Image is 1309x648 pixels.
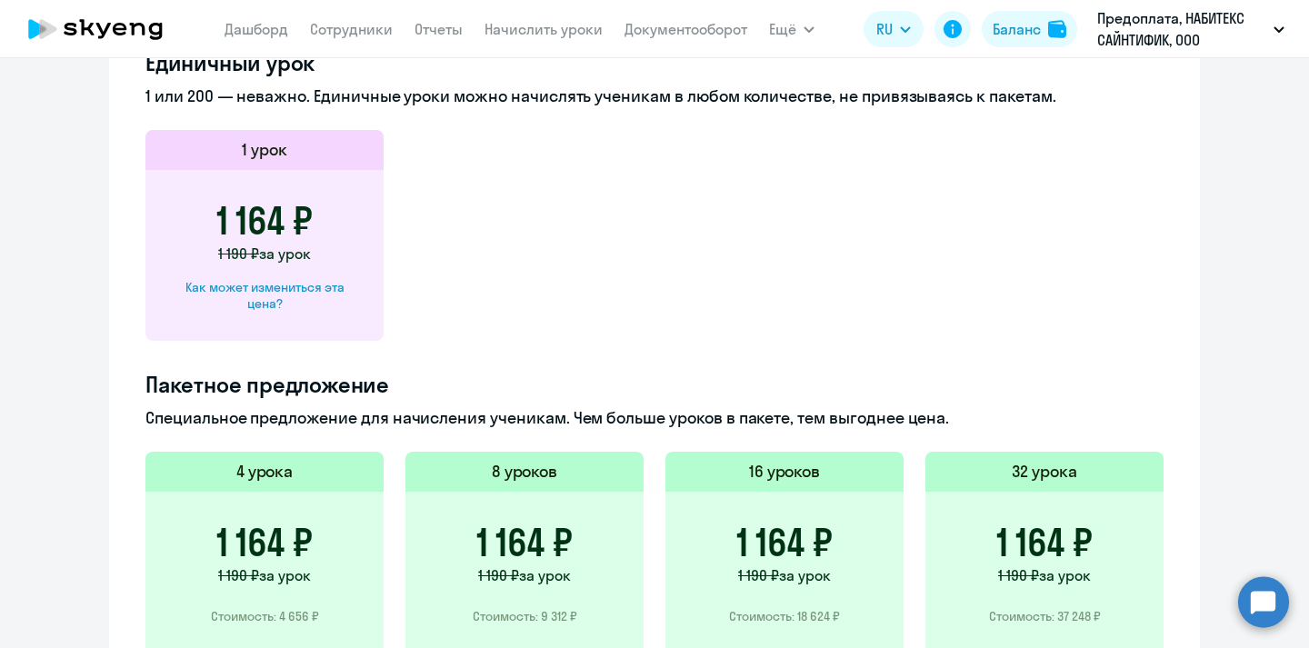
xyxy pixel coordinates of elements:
[478,566,519,584] span: 1 190 ₽
[310,20,393,38] a: Сотрудники
[996,521,1093,564] h3: 1 164 ₽
[519,566,571,584] span: за урок
[259,566,311,584] span: за урок
[236,460,294,484] h5: 4 урока
[749,460,821,484] h5: 16 уроков
[1048,20,1066,38] img: balance
[729,608,840,624] p: Стоимость: 18 624 ₽
[864,11,924,47] button: RU
[993,18,1041,40] div: Баланс
[769,18,796,40] span: Ещё
[1088,7,1294,51] button: Предоплата, НАБИТЕКС САЙНТИФИК, ООО
[485,20,603,38] a: Начислить уроки
[145,48,1164,77] h4: Единичный урок
[415,20,463,38] a: Отчеты
[476,521,573,564] h3: 1 164 ₽
[225,20,288,38] a: Дашборд
[1097,7,1266,51] p: Предоплата, НАБИТЕКС САЙНТИФИК, ООО
[175,279,355,312] div: Как может измениться эта цена?
[989,608,1101,624] p: Стоимость: 37 248 ₽
[259,244,311,263] span: за урок
[492,460,558,484] h5: 8 уроков
[216,199,313,243] h3: 1 164 ₽
[876,18,893,40] span: RU
[242,138,287,162] h5: 1 урок
[1012,460,1077,484] h5: 32 урока
[736,521,833,564] h3: 1 164 ₽
[218,244,259,263] span: 1 190 ₽
[625,20,747,38] a: Документооборот
[145,85,1164,108] p: 1 или 200 — неважно. Единичные уроки можно начислять ученикам в любом количестве, не привязываясь...
[145,370,1164,399] h4: Пакетное предложение
[982,11,1077,47] button: Балансbalance
[779,566,831,584] span: за урок
[218,566,259,584] span: 1 190 ₽
[738,566,779,584] span: 1 190 ₽
[998,566,1039,584] span: 1 190 ₽
[211,608,319,624] p: Стоимость: 4 656 ₽
[473,608,577,624] p: Стоимость: 9 312 ₽
[769,11,814,47] button: Ещё
[145,406,1164,430] p: Специальное предложение для начисления ученикам. Чем больше уроков в пакете, тем выгоднее цена.
[216,521,313,564] h3: 1 164 ₽
[1039,566,1091,584] span: за урок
